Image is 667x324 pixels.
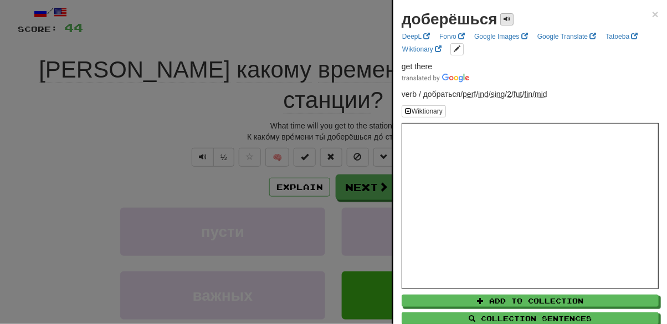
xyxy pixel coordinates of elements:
[402,74,469,83] img: Color short
[524,90,535,99] span: /
[402,11,497,28] strong: доберёшься
[399,30,433,43] a: DeepL
[652,8,659,20] span: ×
[478,90,489,99] abbr: Mood: Indicative or realis
[399,43,445,55] a: Wiktionary
[535,90,547,99] abbr: Voice: Middle voice
[450,43,464,55] button: edit links
[507,90,511,99] abbr: Person: Second person
[534,30,600,43] a: Google Translate
[436,30,468,43] a: Forvo
[514,90,524,99] span: /
[652,8,659,20] button: Close
[402,295,659,307] button: Add to Collection
[463,90,478,99] span: /
[402,62,432,71] span: get there
[603,30,642,43] a: Tatoeba
[514,90,522,99] abbr: Tense: Future tense
[478,90,491,99] span: /
[491,90,507,99] span: /
[524,90,532,99] abbr: VerbForm: Finite verb
[507,90,514,99] span: /
[463,90,476,99] abbr: Aspect: Perfect aspect
[491,90,505,99] abbr: Number: Singular number
[402,89,659,100] p: verb / добраться /
[471,30,531,43] a: Google Images
[402,105,446,117] button: Wiktionary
